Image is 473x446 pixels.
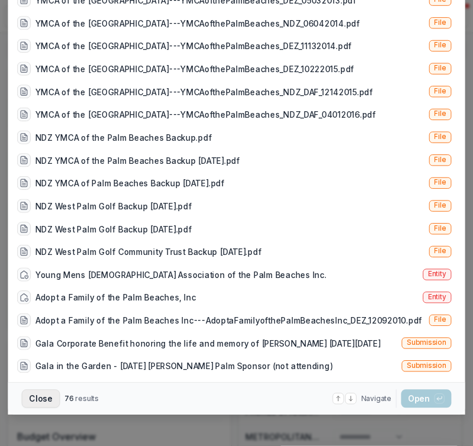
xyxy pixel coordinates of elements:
div: Adopt a Family of the Palm Beaches Inc---AdoptaFamilyofthePalmBeachesInc_DEZ_12092010.pdf [35,314,422,326]
span: File [434,316,446,324]
span: File [434,64,446,73]
div: Adopt a Family of the Palm Beaches, Inc [35,292,196,303]
div: Young Mens [DEMOGRAPHIC_DATA] Association of the Palm Beaches Inc. [35,269,327,280]
span: File [434,41,446,50]
div: YMCA of the [GEOGRAPHIC_DATA]---YMCAofthePalmBeaches_NDZ_DAF_12142015.pdf [35,86,373,98]
span: File [434,110,446,118]
span: Entity [428,270,446,279]
button: Close [22,389,60,408]
div: YMCA of the [GEOGRAPHIC_DATA]---YMCAofthePalmBeaches_NDZ_DAF_04012016.pdf [35,108,376,120]
div: NDZ YMCA of Palm Beaches Backup [DATE].pdf [35,177,225,189]
div: NDZ West Palm Golf Backup [DATE].pdf [35,223,192,235]
span: Submission [407,339,446,347]
div: Gala in the Garden - [DATE] [PERSON_NAME] Palm Sponsor (not attending) [35,360,333,372]
div: NDZ YMCA of the Palm Beaches Backup.pdf [35,131,212,143]
div: NDZ West Palm Golf Backup [DATE].pdf [35,200,192,212]
span: 76 [64,394,73,402]
span: File [434,202,446,210]
div: NDZ YMCA of the Palm Beaches Backup [DATE].pdf [35,154,240,166]
span: File [434,18,446,27]
div: YMCA of the [GEOGRAPHIC_DATA]---YMCAofthePalmBeaches_DEZ_10222015.pdf [35,63,354,75]
span: File [434,156,446,164]
span: File [434,87,446,95]
button: Open [401,389,451,408]
span: File [434,133,446,141]
span: File [434,224,446,232]
span: Navigate [361,393,391,403]
span: Entity [428,293,446,301]
span: File [434,247,446,256]
span: File [434,179,446,187]
div: YMCA of the [GEOGRAPHIC_DATA]---YMCAofthePalmBeaches_NDZ_06042014.pdf [35,17,360,29]
div: YMCA of the [GEOGRAPHIC_DATA]---YMCAofthePalmBeaches_DEZ_11132014.pdf [35,40,352,51]
div: NDZ West Palm Golf Community Trust Backup [DATE].pdf [35,245,262,257]
div: Gala Corporate Benefit honoring the life and memory of [PERSON_NAME] [DATE][DATE] [35,337,381,349]
span: Submission [407,361,446,370]
span: results [75,394,99,402]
